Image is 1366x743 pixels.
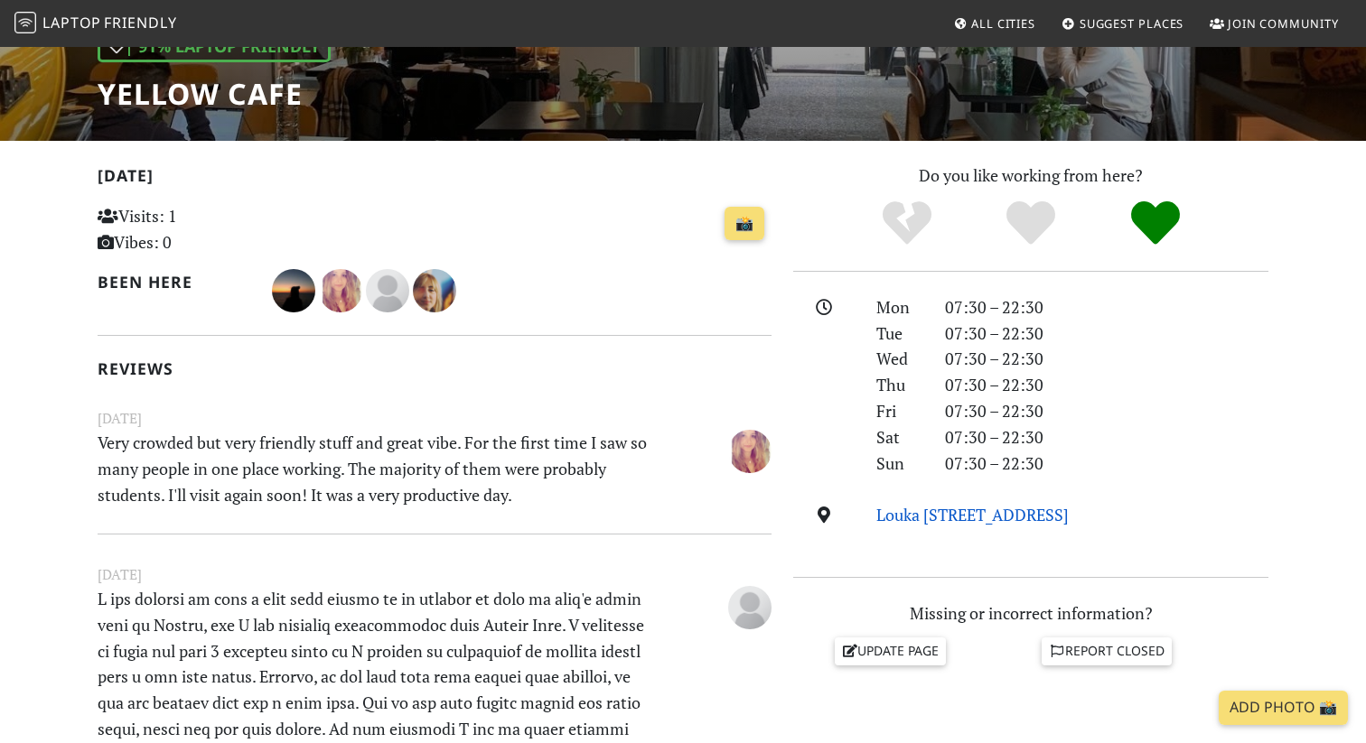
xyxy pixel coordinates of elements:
h2: Been here [98,273,250,292]
p: Very crowded but very friendly stuff and great vibe. For the first time I saw so many people in o... [87,430,667,507]
span: Thenia Dr [272,278,319,300]
a: 📸 [725,207,764,241]
a: Suggest Places [1054,7,1192,40]
h1: Yellow Cafe [98,77,331,111]
p: Do you like working from here? [793,163,1268,189]
div: Tue [865,320,934,347]
div: No [845,199,969,248]
div: 07:30 – 22:30 [934,450,1279,477]
div: 07:30 – 22:30 [934,320,1279,347]
span: Friendly [104,13,176,33]
span: Katerina [366,278,413,300]
span: Iro Sokolatidou [319,278,366,300]
span: All Cities [971,15,1035,32]
a: Louka [STREET_ADDRESS] [876,504,1069,525]
span: Join Community [1228,15,1339,32]
span: Suggest Places [1080,15,1184,32]
span: Laptop [42,13,101,33]
img: LaptopFriendly [14,12,36,33]
span: Katerina [728,594,772,616]
small: [DATE] [87,563,782,586]
div: Sat [865,424,934,450]
span: Marina Bresaka [413,278,456,300]
div: Sun [865,450,934,477]
img: 1887-iro.jpg [319,269,362,312]
div: Mon [865,294,934,320]
a: Report closed [1042,637,1172,664]
span: Iro Sokolatidou [728,438,772,460]
img: blank-535327c66bd565773addf3077783bbfce4b00ec00e9fd257753287c682c7fa38.png [366,269,409,312]
img: blank-535327c66bd565773addf3077783bbfce4b00ec00e9fd257753287c682c7fa38.png [728,586,772,629]
div: 07:30 – 22:30 [934,398,1279,424]
a: Join Community [1202,7,1346,40]
div: 07:30 – 22:30 [934,346,1279,372]
div: Fri [865,398,934,424]
h2: Reviews [98,359,772,378]
div: Thu [865,372,934,398]
div: 07:30 – 22:30 [934,424,1279,450]
p: Visits: 1 Vibes: 0 [98,203,308,255]
img: 1887-iro.jpg [728,430,772,473]
a: LaptopFriendly LaptopFriendly [14,8,177,40]
a: Add Photo 📸 [1219,691,1348,725]
img: 3484-thenia.jpg [272,269,315,312]
div: Yes [968,199,1093,248]
div: Wed [865,346,934,372]
img: 1439-marina.jpg [413,269,456,312]
p: Missing or incorrect information? [793,600,1268,627]
div: Definitely! [1093,199,1218,248]
h2: [DATE] [98,166,772,192]
a: Update page [835,637,947,664]
div: 07:30 – 22:30 [934,294,1279,320]
div: 07:30 – 22:30 [934,372,1279,398]
a: All Cities [946,7,1043,40]
small: [DATE] [87,407,782,430]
